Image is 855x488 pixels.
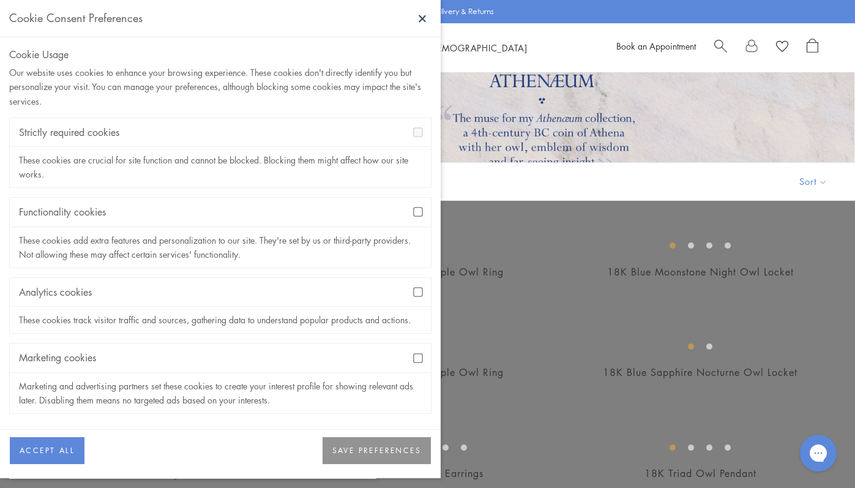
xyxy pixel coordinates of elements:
[10,198,431,227] div: Functionality cookies
[794,430,843,476] iframe: Gorgias live chat messenger
[616,40,696,52] a: Book an Appointment
[776,39,788,57] a: View Wishlist
[9,9,143,28] div: Cookie Consent Preferences
[807,39,818,57] a: Open Shopping Bag
[772,163,855,200] button: Show sort by
[603,366,797,379] a: 18K Blue Sapphire Nocturne Owl Locket
[10,373,431,413] div: Marketing and advertising partners set these cookies to create your interest profile for showing ...
[9,66,431,108] div: Our website uses cookies to enhance your browsing experience. These cookies don't directly identi...
[10,227,431,268] div: These cookies add extra features and personalization to our site. They're set by us or third-part...
[10,278,431,307] div: Analytics cookies
[10,307,431,333] div: These cookies track visitor traffic and sources, gathering data to understand popular products an...
[323,437,431,464] button: SAVE PREFERENCES
[9,47,431,62] div: Cookie Usage
[378,42,528,54] a: World of [DEMOGRAPHIC_DATA]World of [DEMOGRAPHIC_DATA]
[607,265,794,279] a: 18K Blue Moonstone Night Owl Locket
[10,147,431,187] div: These cookies are crucial for site function and cannot be blocked. Blocking them might affect how...
[10,118,431,147] div: Strictly required cookies
[714,39,727,57] a: Search
[644,467,756,480] a: 18K Triad Owl Pendant
[10,437,84,464] button: ACCEPT ALL
[10,343,431,372] div: Marketing cookies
